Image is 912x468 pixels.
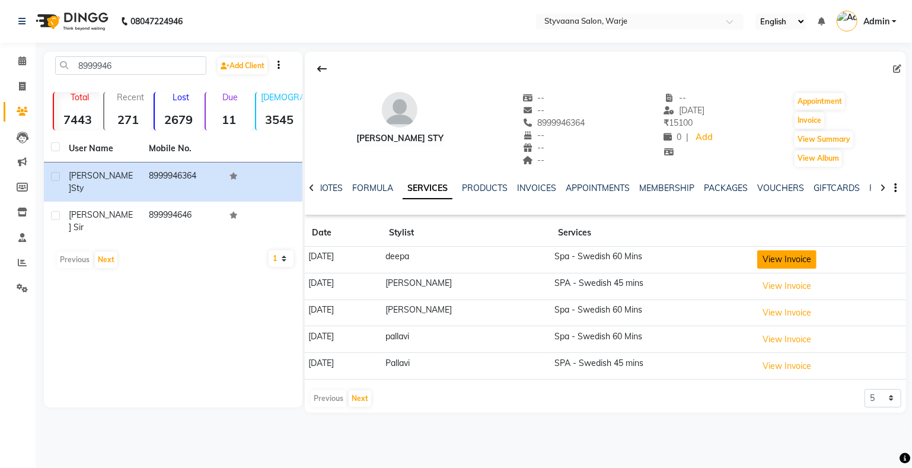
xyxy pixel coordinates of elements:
[352,183,393,193] a: FORMULA
[551,247,754,273] td: Spa - Swedish 60 Mins
[305,300,382,326] td: [DATE]
[310,58,334,80] div: Back to Client
[305,326,382,353] td: [DATE]
[757,357,817,375] button: View Invoice
[664,117,669,128] span: ₹
[757,304,817,322] button: View Invoice
[382,273,551,300] td: [PERSON_NAME]
[795,93,845,110] button: Appointment
[664,93,687,103] span: --
[522,117,585,128] span: 8999946364
[356,132,444,145] div: [PERSON_NAME] Sty
[687,131,689,144] span: |
[69,209,133,233] span: [PERSON_NAME] sir
[142,163,222,202] td: 8999946364
[795,131,853,148] button: View Summary
[316,183,343,193] a: NOTES
[109,92,151,103] p: Recent
[256,112,303,127] strong: 3545
[694,129,715,146] a: Add
[349,390,371,407] button: Next
[261,92,303,103] p: [DEMOGRAPHIC_DATA]
[551,219,754,247] th: Services
[795,112,824,129] button: Invoice
[305,247,382,273] td: [DATE]
[869,183,900,193] a: POINTS
[95,251,117,268] button: Next
[71,183,84,193] span: Sty
[551,326,754,353] td: Spa - Swedish 60 Mins
[305,273,382,300] td: [DATE]
[664,105,705,116] span: [DATE]
[130,5,183,38] b: 08047224946
[160,92,202,103] p: Lost
[62,135,142,163] th: User Name
[837,11,857,31] img: Admin
[522,142,545,153] span: --
[403,178,452,199] a: SERVICES
[551,300,754,326] td: Spa - Swedish 60 Mins
[757,277,817,295] button: View Invoice
[382,92,417,128] img: avatar
[382,326,551,353] td: pallavi
[382,247,551,273] td: deepa
[382,353,551,380] td: Pallavi
[522,105,545,116] span: --
[522,130,545,141] span: --
[863,15,889,28] span: Admin
[305,353,382,380] td: [DATE]
[54,112,101,127] strong: 7443
[382,300,551,326] td: [PERSON_NAME]
[551,273,754,300] td: SPA - Swedish 45 mins
[382,219,551,247] th: Stylist
[206,112,253,127] strong: 11
[757,183,804,193] a: VOUCHERS
[522,155,545,165] span: --
[517,183,556,193] a: INVOICES
[566,183,630,193] a: APPOINTMENTS
[59,92,101,103] p: Total
[142,135,222,163] th: Mobile No.
[814,183,860,193] a: GIFTCARDS
[639,183,694,193] a: MEMBERSHIP
[55,56,206,75] input: Search by Name/Mobile/Email/Code
[757,250,817,269] button: View Invoice
[104,112,151,127] strong: 271
[208,92,253,103] p: Due
[305,219,382,247] th: Date
[142,202,222,241] td: 899994646
[704,183,748,193] a: PACKAGES
[155,112,202,127] strong: 2679
[30,5,111,38] img: logo
[664,117,693,128] span: 15100
[551,353,754,380] td: SPA - Swedish 45 mins
[218,58,267,74] a: Add Client
[69,170,133,193] span: [PERSON_NAME]
[664,132,682,142] span: 0
[462,183,508,193] a: PRODUCTS
[757,330,817,349] button: View Invoice
[522,93,545,103] span: --
[795,150,842,167] button: View Album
